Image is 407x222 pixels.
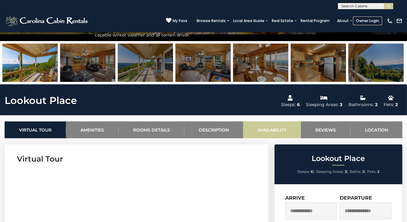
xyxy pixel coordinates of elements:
a: About [334,17,352,25]
span: Sleeps: [297,169,310,174]
a: Rental Program [298,17,333,25]
label: Arrive [285,195,305,201]
img: 163278036 [348,44,404,82]
label: Departure [340,195,372,201]
h3: Virtual Tour [17,154,256,164]
a: Reviews [301,121,350,138]
strong: 2 [377,169,379,174]
a: Owner Login [353,17,382,25]
li: | [316,168,348,176]
a: Virtual Tour [5,121,66,138]
a: Local Area Guide [230,17,267,25]
li: | [350,168,366,176]
span: Sleeping Areas: [316,169,344,174]
img: 163278050 [175,44,231,82]
a: Browse Rentals [194,17,229,25]
span: Pets: [367,169,376,174]
img: phone-regular-white.png [387,18,393,24]
strong: 6 [311,169,313,174]
li: | [297,168,314,176]
strong: 2 [362,169,364,174]
img: mail-regular-white.png [396,18,402,24]
strong: 3 [345,169,347,174]
a: Availability [243,121,301,138]
img: 163278034 [2,44,58,82]
a: Location [351,121,402,138]
img: 163278051 [118,44,173,82]
a: My Favs [166,17,187,24]
a: Amenities [66,121,118,138]
img: 163278037 [233,44,288,82]
a: Description [184,121,243,138]
img: White-1-2.png [5,15,90,27]
h2: Lookout Place [276,155,401,163]
span: My Favs [173,18,187,24]
span: Baths: [350,169,361,174]
img: 163278038 [291,44,346,82]
img: 163278035 [60,44,115,82]
a: Real Estate [269,17,296,25]
a: Rooms Details [119,121,184,138]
